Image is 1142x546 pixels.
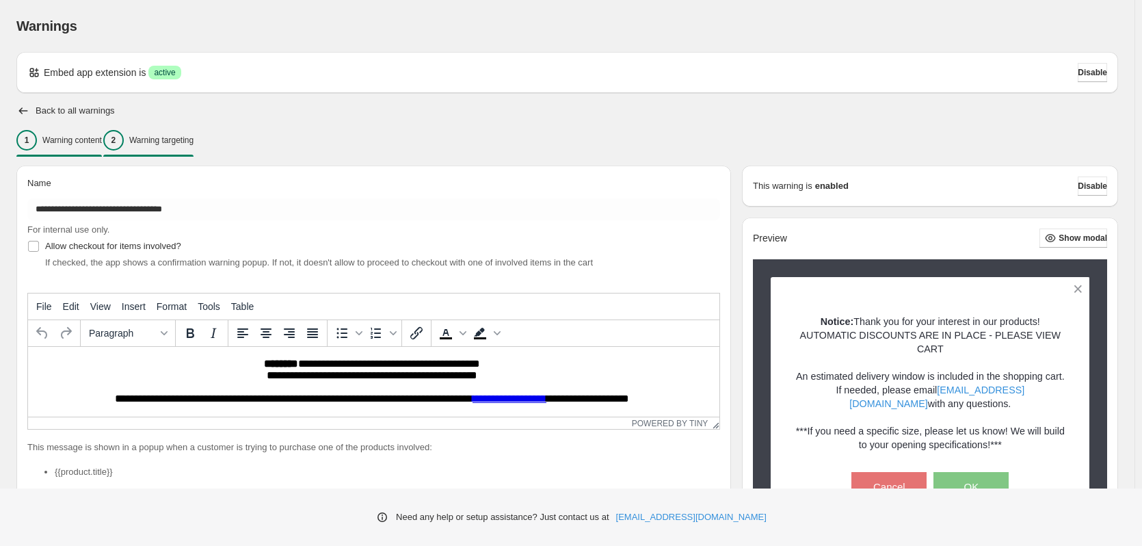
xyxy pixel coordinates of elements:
span: For internal use only. [27,224,109,235]
span: Disable [1078,181,1107,192]
button: Redo [54,322,77,345]
p: Thank you for your interest in our products! AUTOMATIC DISCOUNTS ARE IN PLACE - PLEASE VIEW CART ... [795,315,1066,452]
button: Justify [301,322,324,345]
h2: Preview [753,233,787,244]
div: Bullet list [330,322,364,345]
span: View [90,301,111,312]
p: This warning is [753,179,812,193]
div: Background color [468,322,503,345]
p: This message is shown in a popup when a customer is trying to purchase one of the products involved: [27,441,720,454]
button: Align center [254,322,278,345]
a: Powered by Tiny [632,419,708,428]
button: Disable [1078,63,1107,82]
button: Show modal [1039,229,1107,248]
button: Insert/edit link [405,322,428,345]
button: 1Warning content [16,126,102,155]
button: Disable [1078,177,1107,196]
span: Allow checkout for items involved? [45,241,181,251]
div: Numbered list [364,322,399,345]
div: 1 [16,130,37,151]
div: Text color [434,322,468,345]
span: active [154,67,175,78]
button: Bold [178,322,202,345]
button: Formats [83,322,172,345]
strong: enabled [815,179,849,193]
span: Table [231,301,254,312]
a: [EMAIL_ADDRESS][DOMAIN_NAME] [616,510,767,524]
div: 2 [103,130,124,151]
button: OK [933,472,1009,502]
span: Show modal [1059,233,1107,244]
h2: Back to all warnings [36,105,115,116]
span: Format [157,301,187,312]
button: Undo [31,322,54,345]
p: Warning content [42,135,102,146]
button: Align left [231,322,254,345]
p: Embed app extension is [44,66,146,79]
span: Edit [63,301,79,312]
a: [EMAIL_ADDRESS][DOMAIN_NAME] [849,385,1024,409]
button: Italic [202,322,225,345]
iframe: Rich Text Area [28,347,719,417]
body: Rich Text Area. Press ALT-0 for help. [5,11,686,85]
button: Align right [278,322,301,345]
strong: Notice: [821,316,853,327]
span: File [36,301,52,312]
span: Paragraph [89,328,156,339]
span: Disable [1078,67,1107,78]
span: Tools [198,301,220,312]
span: Insert [122,301,146,312]
span: Warnings [16,18,77,34]
span: Name [27,178,51,188]
p: Warning targeting [129,135,194,146]
button: Cancel [851,472,927,502]
button: 2Warning targeting [103,126,194,155]
span: If checked, the app shows a confirmation warning popup. If not, it doesn't allow to proceed to ch... [45,257,593,268]
div: Resize [708,417,719,429]
li: {{product.title}} [55,465,720,479]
